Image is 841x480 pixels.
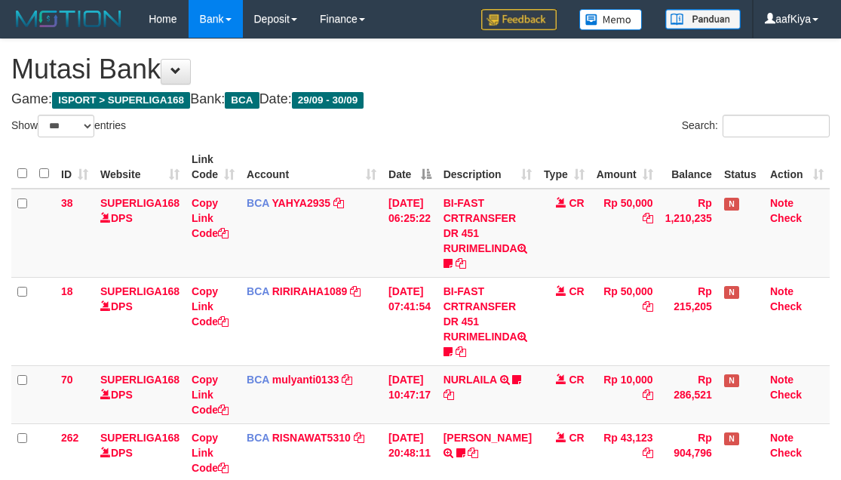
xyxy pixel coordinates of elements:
td: Rp 286,521 [659,365,718,423]
a: RISNAWAT5310 [272,432,351,444]
a: Copy Rp 10,000 to clipboard [643,389,653,401]
th: Date: activate to sort column descending [382,146,437,189]
span: CR [569,432,585,444]
input: Search: [723,115,830,137]
a: Copy Link Code [192,285,229,328]
a: Check [770,389,802,401]
a: Copy BI-FAST CRTRANSFER DR 451 RURIMELINDA to clipboard [456,346,466,358]
img: panduan.png [665,9,741,29]
span: Has Note [724,432,739,445]
td: DPS [94,189,186,278]
td: Rp 50,000 [591,277,659,365]
th: Website: activate to sort column ascending [94,146,186,189]
td: DPS [94,277,186,365]
a: Copy RISNAWAT5310 to clipboard [354,432,364,444]
span: 29/09 - 30/09 [292,92,364,109]
span: BCA [247,285,269,297]
a: Copy Rp 50,000 to clipboard [643,300,653,312]
th: ID: activate to sort column ascending [55,146,94,189]
th: Description: activate to sort column ascending [437,146,538,189]
a: Copy RIRIRAHA1089 to clipboard [350,285,361,297]
span: BCA [225,92,259,109]
span: CR [569,374,585,386]
a: SUPERLIGA168 [100,285,180,297]
label: Show entries [11,115,126,137]
a: YAHYA2935 [272,197,331,209]
th: Status [718,146,764,189]
a: Note [770,374,793,386]
span: 262 [61,432,78,444]
th: Link Code: activate to sort column ascending [186,146,241,189]
td: DPS [94,365,186,423]
span: BCA [247,374,269,386]
img: Button%20Memo.svg [579,9,643,30]
a: mulyanti0133 [272,374,339,386]
a: Check [770,447,802,459]
th: Type: activate to sort column ascending [538,146,591,189]
td: BI-FAST CRTRANSFER DR 451 RURIMELINDA [437,277,538,365]
h1: Mutasi Bank [11,54,830,85]
td: [DATE] 06:25:22 [382,189,437,278]
a: Copy BI-FAST CRTRANSFER DR 451 RURIMELINDA to clipboard [456,257,466,269]
span: BCA [247,197,269,209]
h4: Game: Bank: Date: [11,92,830,107]
a: Copy Link Code [192,432,229,474]
span: 70 [61,374,73,386]
span: BCA [247,432,269,444]
a: Copy Link Code [192,374,229,416]
a: Copy YOSI EFENDI to clipboard [468,447,478,459]
span: Has Note [724,198,739,211]
a: Note [770,285,793,297]
a: [PERSON_NAME] [444,432,532,444]
span: Has Note [724,374,739,387]
a: RIRIRAHA1089 [272,285,348,297]
td: BI-FAST CRTRANSFER DR 451 RURIMELINDA [437,189,538,278]
a: SUPERLIGA168 [100,197,180,209]
a: Note [770,197,793,209]
td: [DATE] 07:41:54 [382,277,437,365]
img: MOTION_logo.png [11,8,126,30]
select: Showentries [38,115,94,137]
td: Rp 1,210,235 [659,189,718,278]
a: Check [770,212,802,224]
span: CR [569,285,585,297]
label: Search: [682,115,830,137]
td: Rp 10,000 [591,365,659,423]
a: Copy mulyanti0133 to clipboard [342,374,352,386]
th: Amount: activate to sort column ascending [591,146,659,189]
span: CR [569,197,585,209]
a: NURLAILA [444,374,497,386]
th: Balance [659,146,718,189]
td: Rp 215,205 [659,277,718,365]
td: [DATE] 10:47:17 [382,365,437,423]
span: 18 [61,285,73,297]
a: Copy NURLAILA to clipboard [444,389,454,401]
th: Action: activate to sort column ascending [764,146,830,189]
a: SUPERLIGA168 [100,432,180,444]
span: ISPORT > SUPERLIGA168 [52,92,190,109]
td: Rp 50,000 [591,189,659,278]
a: Copy Rp 50,000 to clipboard [643,212,653,224]
span: 38 [61,197,73,209]
span: Has Note [724,286,739,299]
img: Feedback.jpg [481,9,557,30]
a: Copy YAHYA2935 to clipboard [333,197,344,209]
a: Copy Rp 43,123 to clipboard [643,447,653,459]
a: Note [770,432,793,444]
a: Copy Link Code [192,197,229,239]
th: Account: activate to sort column ascending [241,146,382,189]
a: Check [770,300,802,312]
a: SUPERLIGA168 [100,374,180,386]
